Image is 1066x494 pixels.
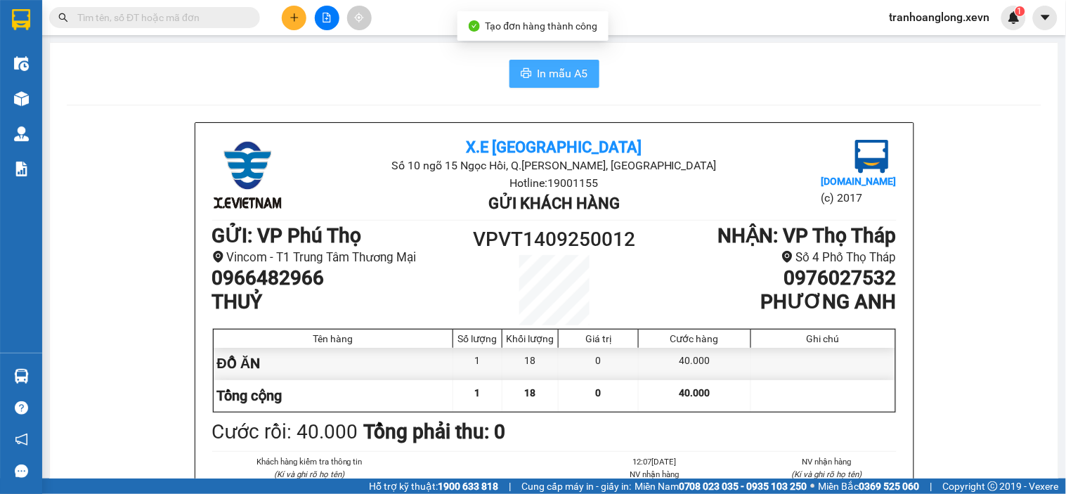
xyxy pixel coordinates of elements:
[859,481,920,492] strong: 0369 525 060
[217,333,450,344] div: Tên hàng
[525,387,536,398] span: 18
[509,60,599,88] button: printerIn mẫu A5
[212,140,282,210] img: logo.jpg
[212,251,224,263] span: environment
[212,417,358,448] div: Cước rồi : 40.000
[240,455,379,468] li: Khách hàng kiểm tra thông tin
[639,348,750,379] div: 40.000
[642,333,746,344] div: Cước hàng
[639,290,896,314] h1: PHƯƠNG ANH
[475,387,481,398] span: 1
[274,469,344,479] i: (Kí và ghi rõ họ tên)
[217,387,282,404] span: Tổng cộng
[290,13,299,22] span: plus
[15,464,28,478] span: message
[14,56,29,71] img: warehouse-icon
[322,13,332,22] span: file-add
[12,9,30,30] img: logo-vxr
[635,479,807,494] span: Miền Nam
[679,481,807,492] strong: 0708 023 035 - 0935 103 250
[214,348,454,379] div: ĐỒ ĂN
[15,401,28,415] span: question-circle
[453,348,502,379] div: 1
[14,162,29,176] img: solution-icon
[878,8,1001,26] span: tranhoanglong.xevn
[1039,11,1052,24] span: caret-down
[559,348,639,379] div: 0
[212,266,469,290] h1: 0966482966
[811,483,815,489] span: ⚪️
[1015,6,1025,16] sup: 1
[282,6,306,30] button: plus
[15,433,28,446] span: notification
[639,248,896,267] li: Số 4 Phố Thọ Tháp
[212,248,469,267] li: Vincom - T1 Trung Tâm Thương Mại
[988,481,998,491] span: copyright
[58,13,68,22] span: search
[506,333,554,344] div: Khối lượng
[585,455,724,468] li: 12:07[DATE]
[326,157,782,174] li: Số 10 ngõ 15 Ngọc Hồi, Q.[PERSON_NAME], [GEOGRAPHIC_DATA]
[585,468,724,481] li: NV nhận hàng
[369,479,498,494] span: Hỗ trợ kỹ thuật:
[821,189,896,207] li: (c) 2017
[758,455,897,468] li: NV nhận hàng
[14,91,29,106] img: warehouse-icon
[521,479,631,494] span: Cung cấp máy in - giấy in:
[469,224,640,255] h1: VPVT1409250012
[1018,6,1022,16] span: 1
[466,138,642,156] b: X.E [GEOGRAPHIC_DATA]
[821,176,896,187] b: [DOMAIN_NAME]
[502,348,559,379] div: 18
[596,387,602,398] span: 0
[438,481,498,492] strong: 1900 633 818
[792,469,862,479] i: (Kí và ghi rõ họ tên)
[509,479,511,494] span: |
[930,479,932,494] span: |
[781,251,793,263] span: environment
[212,224,362,247] b: GỬI : VP Phú Thọ
[77,10,243,25] input: Tìm tên, số ĐT hoặc mã đơn
[315,6,339,30] button: file-add
[347,6,372,30] button: aim
[1033,6,1058,30] button: caret-down
[364,420,506,443] b: Tổng phải thu: 0
[212,290,469,314] h1: THUỶ
[562,333,635,344] div: Giá trị
[488,195,620,212] b: Gửi khách hàng
[486,20,598,32] span: Tạo đơn hàng thành công
[326,174,782,192] li: Hotline: 19001155
[1008,11,1020,24] img: icon-new-feature
[819,479,920,494] span: Miền Bắc
[755,333,892,344] div: Ghi chú
[538,65,588,82] span: In mẫu A5
[718,224,897,247] b: NHẬN : VP Thọ Tháp
[469,20,480,32] span: check-circle
[855,140,889,174] img: logo.jpg
[457,333,498,344] div: Số lượng
[354,13,364,22] span: aim
[679,387,710,398] span: 40.000
[14,369,29,384] img: warehouse-icon
[14,126,29,141] img: warehouse-icon
[639,266,896,290] h1: 0976027532
[521,67,532,81] span: printer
